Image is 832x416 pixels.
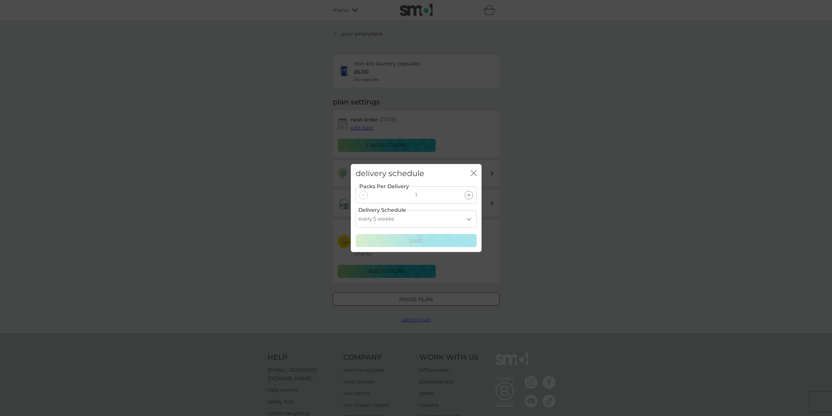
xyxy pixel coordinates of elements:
[356,169,424,178] h2: delivery schedule
[359,182,410,191] label: Packs Per Delivery
[409,237,423,245] p: Save
[471,170,477,177] button: close
[358,206,406,214] label: Delivery Schedule
[356,234,477,247] button: Save
[415,191,417,199] p: 1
